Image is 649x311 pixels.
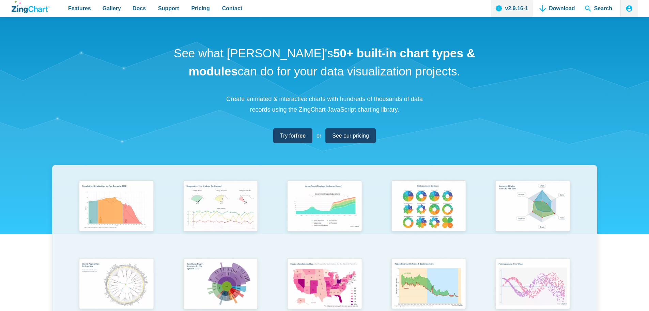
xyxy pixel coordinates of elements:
[325,128,376,143] a: See our pricing
[387,177,470,237] img: Pie Transform Options
[171,44,478,80] h1: See what [PERSON_NAME]'s can do for your data visualization projects.
[158,4,179,13] span: Support
[75,177,158,237] img: Population Distribution by Age Group in 2052
[191,4,210,13] span: Pricing
[273,177,377,255] a: Area Chart (Displays Nodes on Hover)
[64,177,169,255] a: Population Distribution by Age Group in 2052
[283,177,366,237] img: Area Chart (Displays Nodes on Hover)
[133,4,146,13] span: Docs
[222,4,243,13] span: Contact
[296,133,306,139] strong: free
[481,177,585,255] a: Animated Radar Chart ft. Pet Data
[168,177,273,255] a: Responsive Live Update Dashboard
[491,177,574,237] img: Animated Radar Chart ft. Pet Data
[12,1,50,13] a: ZingChart Logo. Click to return to the homepage
[68,4,91,13] span: Features
[316,131,321,140] span: or
[179,177,262,237] img: Responsive Live Update Dashboard
[280,131,306,140] span: Try for
[376,177,481,255] a: Pie Transform Options
[332,131,369,140] span: See our pricing
[103,4,121,13] span: Gallery
[189,46,475,78] strong: 50+ built-in chart types & modules
[273,128,312,143] a: Try forfree
[222,94,427,115] p: Create animated & interactive charts with hundreds of thousands of data records using the ZingCha...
